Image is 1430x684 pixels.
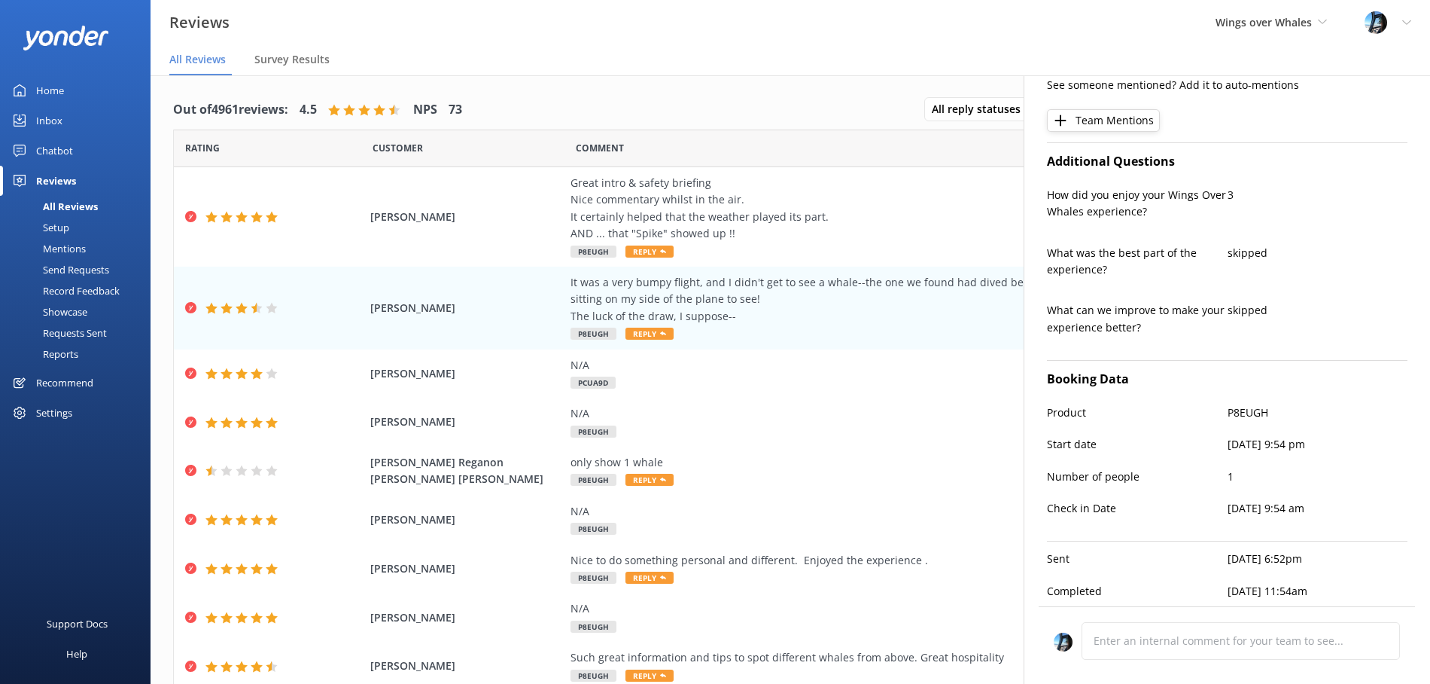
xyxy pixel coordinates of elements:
[625,572,674,584] span: Reply
[9,301,151,322] a: Showcase
[570,426,616,438] span: P8EUGH
[1215,15,1312,29] span: Wings over Whales
[570,405,1255,422] div: N/A
[1228,436,1408,453] p: [DATE] 9:54 pm
[1228,245,1408,261] p: skipped
[23,26,109,50] img: yonder-white-logo.png
[9,196,151,217] a: All Reviews
[1047,405,1228,421] p: Product
[370,365,563,382] span: [PERSON_NAME]
[570,357,1255,374] div: N/A
[370,209,563,225] span: [PERSON_NAME]
[9,280,120,301] div: Record Feedback
[9,259,109,280] div: Send Requests
[1047,77,1407,93] p: See someone mentioned? Add it to auto-mentions
[1228,583,1408,600] p: [DATE] 11:54am
[576,141,624,155] span: Question
[300,100,317,120] h4: 4.5
[1047,109,1160,132] button: Team Mentions
[254,52,330,67] span: Survey Results
[36,368,93,398] div: Recommend
[570,670,616,682] span: P8EUGH
[570,552,1255,569] div: Nice to do something personal and different. Enjoyed the experience .
[570,621,616,633] span: P8EUGH
[370,414,563,430] span: [PERSON_NAME]
[9,217,69,238] div: Setup
[1047,469,1228,485] p: Number of people
[1365,11,1387,34] img: 145-1635463833.jpg
[169,52,226,67] span: All Reviews
[1047,551,1228,567] p: Sent
[570,503,1255,520] div: N/A
[1054,633,1072,652] img: 145-1635463833.jpg
[570,274,1255,325] div: It was a very bumpy flight, and I didn't get to see a whale--the one we found had dived before th...
[570,328,616,340] span: P8EUGH
[1228,405,1408,421] p: P8EUGH
[185,141,220,155] span: Date
[36,75,64,105] div: Home
[570,246,616,258] span: P8EUGH
[1228,551,1408,567] p: [DATE] 6:52pm
[625,670,674,682] span: Reply
[9,322,107,344] div: Requests Sent
[36,105,62,136] div: Inbox
[449,100,462,120] h4: 73
[36,398,72,428] div: Settings
[370,560,563,577] span: [PERSON_NAME]
[570,600,1255,617] div: N/A
[570,572,616,584] span: P8EUGH
[1047,245,1228,279] p: What was the best part of the experience?
[9,344,151,365] a: Reports
[9,217,151,238] a: Setup
[1047,500,1228,517] p: Check in Date
[1047,370,1407,389] h4: Booking Data
[570,474,616,486] span: P8EUGH
[9,196,98,217] div: All Reviews
[370,300,563,316] span: [PERSON_NAME]
[36,136,73,166] div: Chatbot
[370,609,563,626] span: [PERSON_NAME]
[570,649,1255,666] div: Such great information and tips to spot different whales from above. Great hospitality
[1228,469,1408,485] p: 1
[9,280,151,301] a: Record Feedback
[625,246,674,258] span: Reply
[173,100,288,120] h4: Out of 4961 reviews:
[625,474,674,486] span: Reply
[570,454,1255,471] div: only show 1 whale
[1047,302,1228,336] p: What can we improve to make your experience better?
[570,523,616,535] span: P8EUGH
[370,511,563,528] span: [PERSON_NAME]
[9,259,151,280] a: Send Requests
[370,454,563,488] span: [PERSON_NAME] Reganon [PERSON_NAME] [PERSON_NAME]
[9,301,87,322] div: Showcase
[373,141,423,155] span: Date
[1047,583,1228,600] p: Completed
[570,377,616,389] span: PCUA9D
[169,11,230,35] h3: Reviews
[413,100,437,120] h4: NPS
[370,658,563,674] span: [PERSON_NAME]
[9,344,78,365] div: Reports
[932,101,1030,118] span: All reply statuses
[66,639,87,669] div: Help
[1228,302,1408,319] p: skipped
[1047,187,1228,221] p: How did you enjoy your Wings Over Whales experience?
[1228,500,1408,517] p: [DATE] 9:54 am
[625,328,674,340] span: Reply
[1228,187,1408,203] p: 3
[47,609,108,639] div: Support Docs
[9,322,151,344] a: Requests Sent
[1047,436,1228,453] p: Start date
[36,166,76,196] div: Reviews
[570,175,1255,243] div: Great intro & safety briefing Nice commentary whilst in the air. It certainly helped that the wea...
[9,238,86,259] div: Mentions
[1047,152,1407,172] h4: Additional Questions
[9,238,151,259] a: Mentions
